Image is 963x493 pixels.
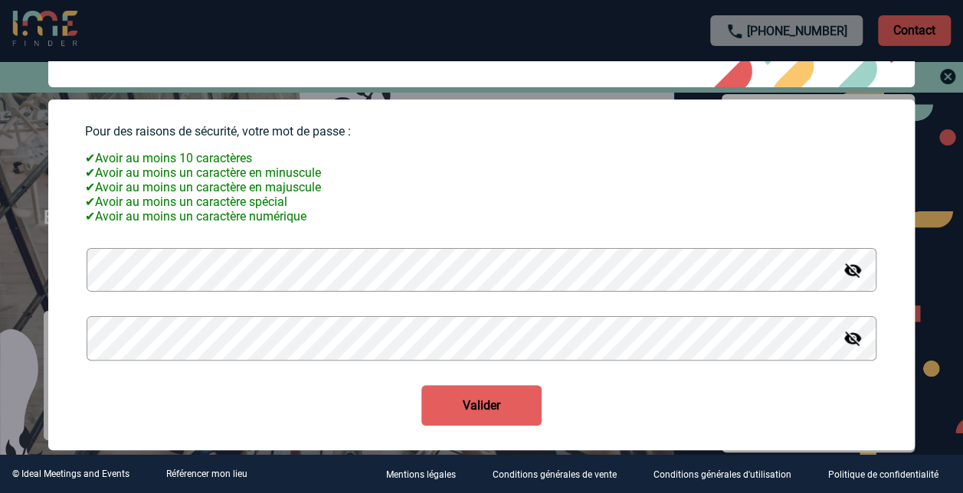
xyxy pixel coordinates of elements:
p: Pour des raisons de sécurité, votre mot de passe : [85,124,878,139]
span: ✔ [85,194,95,209]
span: ✔ [85,165,95,180]
span: ✔ [85,180,95,194]
span: ✔ [85,209,95,224]
a: Conditions générales de vente [480,467,641,482]
p: Politique de confidentialité [828,470,938,481]
div: Avoir au moins un caractère en minuscule [85,165,878,180]
p: Conditions générales de vente [493,470,617,481]
div: Avoir au moins 10 caractères [85,151,878,165]
button: Valider [421,385,542,426]
a: Conditions générales d'utilisation [641,467,816,482]
a: Mentions légales [374,467,480,482]
div: © Ideal Meetings and Events [12,469,129,479]
a: Référencer mon lieu [166,469,247,479]
div: Avoir au moins un caractère en majuscule [85,180,878,194]
span: ✔ [85,151,95,165]
p: Conditions générales d'utilisation [653,470,791,481]
p: Mentions légales [386,470,456,481]
a: Politique de confidentialité [816,467,963,482]
div: Avoir au moins un caractère numérique [85,209,878,224]
div: Avoir au moins un caractère spécial [85,194,878,209]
